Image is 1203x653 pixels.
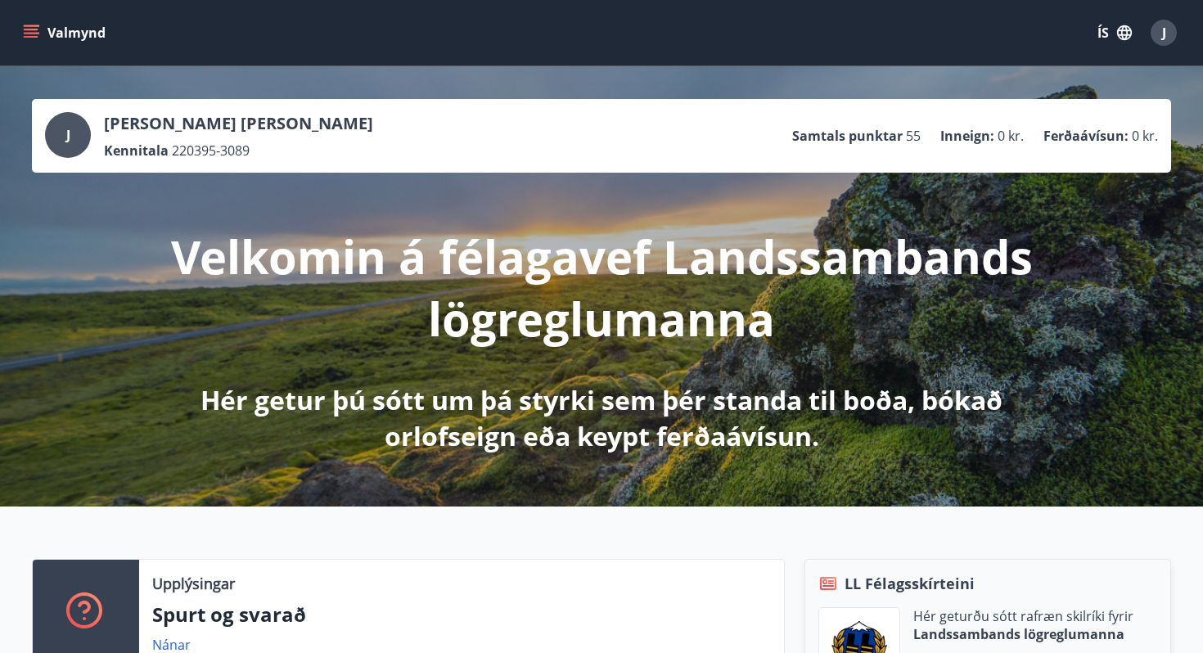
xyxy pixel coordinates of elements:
[1144,13,1183,52] button: J
[906,127,921,145] span: 55
[1162,24,1166,42] span: J
[104,142,169,160] p: Kennitala
[913,625,1133,643] p: Landssambands lögreglumanna
[20,18,112,47] button: menu
[104,112,373,135] p: [PERSON_NAME] [PERSON_NAME]
[940,127,994,145] p: Inneign :
[66,126,70,144] span: J
[845,573,975,594] span: LL Félagsskírteini
[998,127,1024,145] span: 0 kr.
[1088,18,1141,47] button: ÍS
[152,573,235,594] p: Upplýsingar
[1132,127,1158,145] span: 0 kr.
[152,601,771,628] p: Spurt og svarað
[172,142,250,160] span: 220395-3089
[169,225,1034,349] p: Velkomin á félagavef Landssambands lögreglumanna
[792,127,903,145] p: Samtals punktar
[169,382,1034,454] p: Hér getur þú sótt um þá styrki sem þér standa til boða, bókað orlofseign eða keypt ferðaávísun.
[913,607,1133,625] p: Hér geturðu sótt rafræn skilríki fyrir
[1043,127,1129,145] p: Ferðaávísun :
